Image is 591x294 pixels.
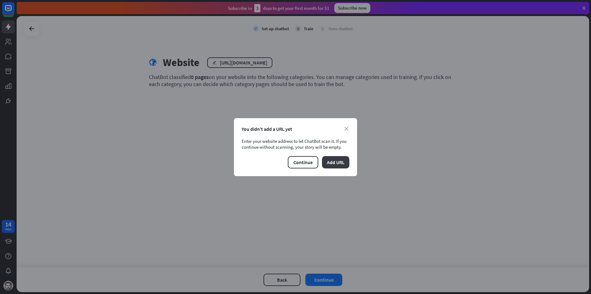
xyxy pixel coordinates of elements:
[288,156,318,168] button: Continue
[242,126,349,132] div: You didn’t add a URL yet
[344,127,348,131] i: close
[242,138,349,150] div: Enter your website address to let ChatBot scan it. If you continue without scanning, your story w...
[322,156,349,168] button: Add URL
[5,2,23,21] button: Open LiveChat chat widget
